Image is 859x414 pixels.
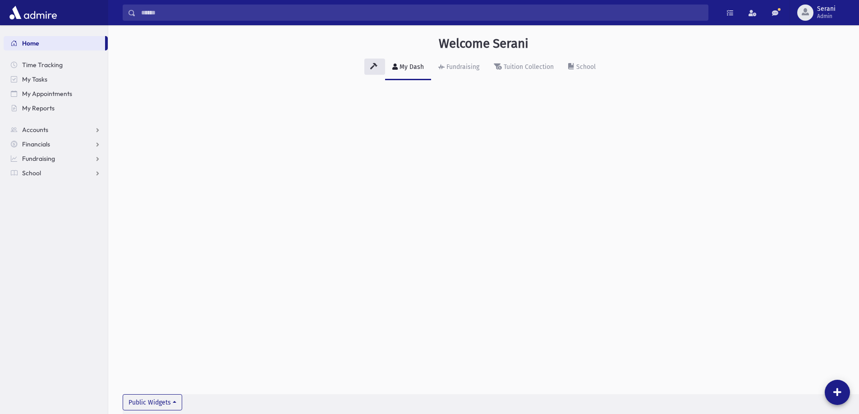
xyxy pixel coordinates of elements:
span: Home [22,39,39,47]
a: Time Tracking [4,58,108,72]
span: My Reports [22,104,55,112]
div: Tuition Collection [502,63,554,71]
a: School [561,55,603,80]
input: Search [136,5,708,21]
div: My Dash [398,63,424,71]
span: Fundraising [22,155,55,163]
a: My Tasks [4,72,108,86]
span: Admin [817,13,836,20]
a: School [4,166,108,180]
div: Fundraising [445,63,479,71]
a: Tuition Collection [487,55,561,80]
a: Fundraising [431,55,487,80]
img: AdmirePro [7,4,59,22]
span: Accounts [22,126,48,134]
a: Home [4,36,105,50]
span: Time Tracking [22,61,63,69]
span: School [22,169,41,177]
a: Financials [4,137,108,151]
button: Public Widgets [123,394,182,410]
a: My Dash [385,55,431,80]
a: Fundraising [4,151,108,166]
span: Financials [22,140,50,148]
span: My Tasks [22,75,47,83]
a: Accounts [4,123,108,137]
span: Serani [817,5,836,13]
a: My Reports [4,101,108,115]
a: My Appointments [4,86,108,101]
div: School [574,63,596,71]
span: My Appointments [22,90,72,98]
h3: Welcome Serani [439,36,528,51]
